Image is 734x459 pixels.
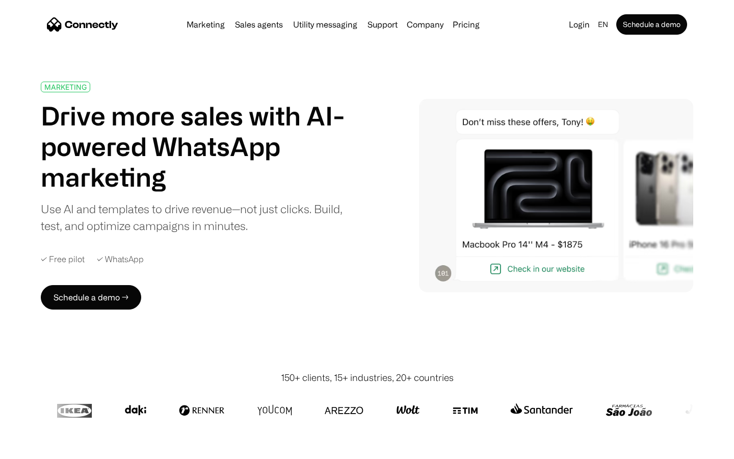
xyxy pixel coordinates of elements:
[598,17,608,32] div: en
[231,20,287,29] a: Sales agents
[41,285,141,310] a: Schedule a demo →
[97,254,144,264] div: ✓ WhatsApp
[44,83,87,91] div: MARKETING
[289,20,361,29] a: Utility messaging
[407,17,443,32] div: Company
[565,17,594,32] a: Login
[363,20,402,29] a: Support
[10,440,61,455] aside: Language selected: English
[41,254,85,264] div: ✓ Free pilot
[182,20,229,29] a: Marketing
[449,20,484,29] a: Pricing
[616,14,687,35] a: Schedule a demo
[41,200,356,234] div: Use AI and templates to drive revenue—not just clicks. Build, test, and optimize campaigns in min...
[281,371,454,385] div: 150+ clients, 15+ industries, 20+ countries
[20,441,61,455] ul: Language list
[41,100,356,192] h1: Drive more sales with AI-powered WhatsApp marketing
